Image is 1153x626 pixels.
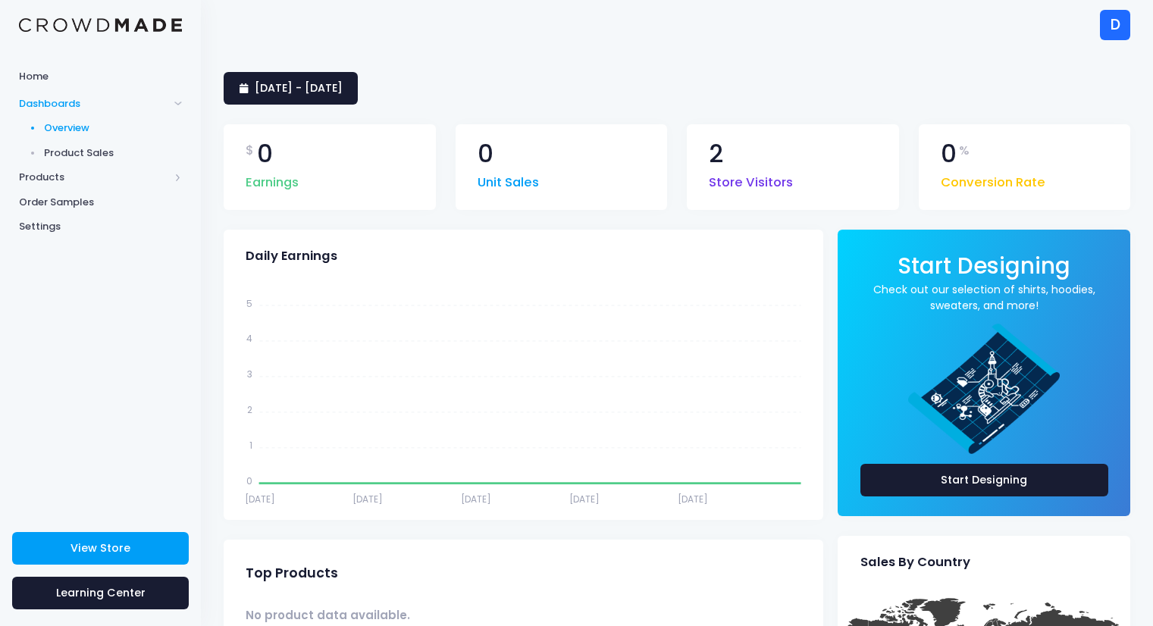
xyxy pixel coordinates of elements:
span: Order Samples [19,195,182,210]
tspan: [DATE] [569,492,600,505]
tspan: [DATE] [245,492,275,505]
span: 0 [257,142,273,167]
span: Start Designing [898,250,1070,281]
tspan: 0 [246,474,252,487]
span: Conversion Rate [941,166,1045,192]
span: Unit Sales [478,166,539,192]
span: Overview [44,121,183,136]
span: Learning Center [56,585,146,600]
tspan: 1 [249,439,252,452]
tspan: 4 [246,332,252,345]
span: Product Sales [44,146,183,161]
tspan: [DATE] [352,492,383,505]
tspan: [DATE] [461,492,491,505]
tspan: 2 [247,403,252,416]
a: [DATE] - [DATE] [224,72,358,105]
span: Top Products [246,565,338,581]
span: Products [19,170,169,185]
a: Learning Center [12,577,189,609]
span: View Store [70,540,130,556]
span: Sales By Country [860,555,970,570]
span: 0 [941,142,957,167]
a: Start Designing [860,464,1108,496]
tspan: [DATE] [678,492,708,505]
span: [DATE] - [DATE] [255,80,343,95]
span: Daily Earnings [246,249,337,264]
a: Check out our selection of shirts, hoodies, sweaters, and more! [860,282,1108,314]
span: 0 [478,142,493,167]
span: Home [19,69,182,84]
span: Settings [19,219,182,234]
tspan: 3 [247,368,252,380]
span: No product data available. [246,607,410,624]
img: Logo [19,18,182,33]
tspan: 5 [246,296,252,309]
span: Earnings [246,166,299,192]
span: $ [246,142,254,160]
div: D [1100,10,1130,40]
a: Start Designing [898,263,1070,277]
span: % [959,142,970,160]
a: View Store [12,532,189,565]
span: 2 [709,142,723,167]
span: Store Visitors [709,166,793,192]
span: Dashboards [19,96,169,111]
